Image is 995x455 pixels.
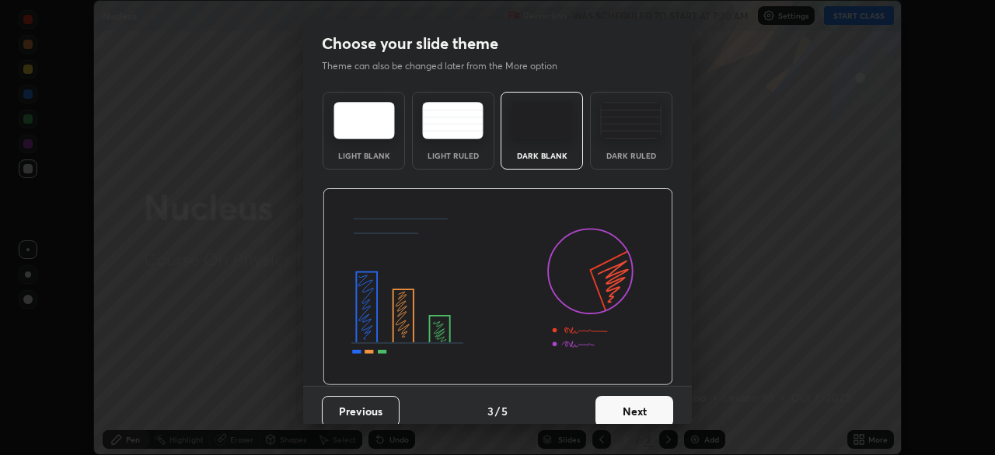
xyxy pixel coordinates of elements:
h2: Choose your slide theme [322,33,498,54]
img: lightTheme.e5ed3b09.svg [333,102,395,139]
img: darkRuledTheme.de295e13.svg [600,102,662,139]
p: Theme can also be changed later from the More option [322,59,574,73]
h4: 3 [487,403,494,419]
h4: 5 [501,403,508,419]
img: lightRuledTheme.5fabf969.svg [422,102,484,139]
h4: / [495,403,500,419]
div: Light Blank [333,152,395,159]
img: darkTheme.f0cc69e5.svg [511,102,573,139]
div: Light Ruled [422,152,484,159]
div: Dark Blank [511,152,573,159]
button: Next [595,396,673,427]
div: Dark Ruled [600,152,662,159]
img: darkThemeBanner.d06ce4a2.svg [323,188,673,386]
button: Previous [322,396,400,427]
